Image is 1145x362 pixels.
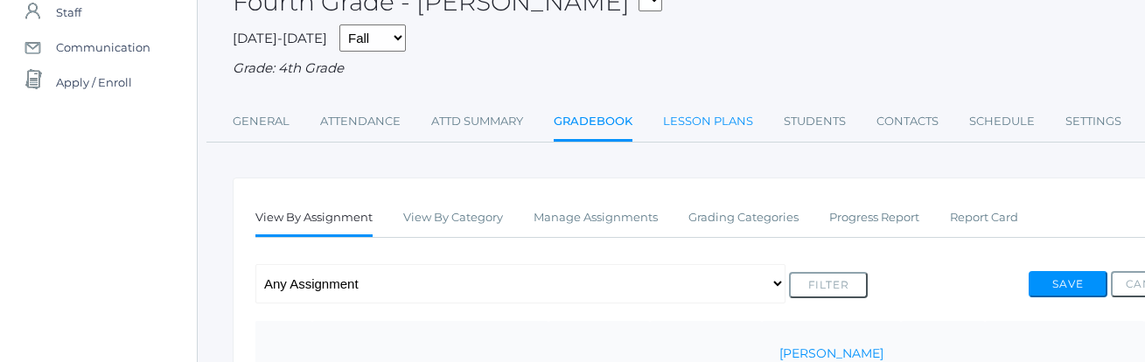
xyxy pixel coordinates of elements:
a: Progress Report [829,200,919,235]
a: Settings [1065,104,1121,139]
a: Students [784,104,846,139]
a: Manage Assignments [534,200,658,235]
button: Save [1029,271,1107,297]
a: View By Category [403,200,503,235]
a: Gradebook [554,104,632,142]
a: Grading Categories [688,200,799,235]
span: Apply / Enroll [56,65,132,100]
a: View By Assignment [255,200,373,238]
a: Lesson Plans [663,104,753,139]
a: Schedule [969,104,1035,139]
a: Report Card [950,200,1018,235]
button: Filter [789,272,868,298]
span: [DATE]-[DATE] [233,30,327,46]
a: Attendance [320,104,401,139]
a: Contacts [876,104,939,139]
a: General [233,104,290,139]
span: Communication [56,30,150,65]
a: Attd Summary [431,104,523,139]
